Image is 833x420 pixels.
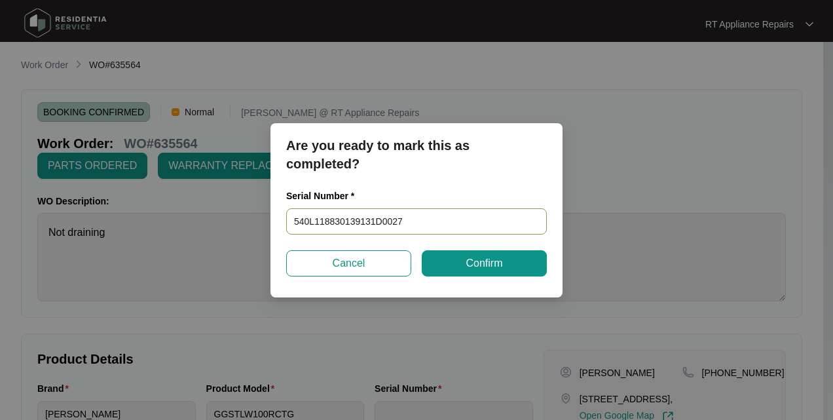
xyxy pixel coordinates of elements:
[466,256,502,271] span: Confirm
[286,250,411,277] button: Cancel
[286,155,547,173] p: completed?
[422,250,547,277] button: Confirm
[286,136,547,155] p: Are you ready to mark this as
[333,256,365,271] span: Cancel
[286,189,364,202] label: Serial Number *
